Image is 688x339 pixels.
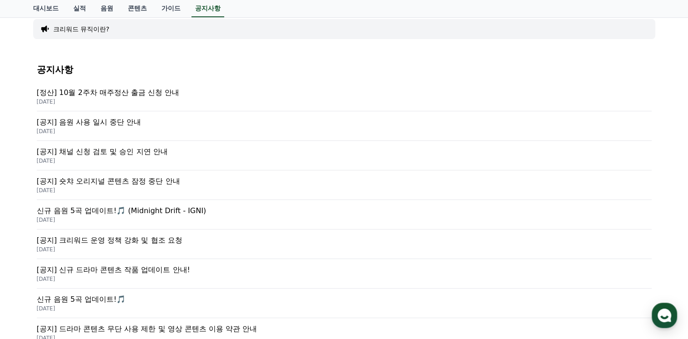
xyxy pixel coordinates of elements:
p: [공지] 신규 드라마 콘텐츠 작품 업데이트 안내! [37,264,652,275]
span: 홈 [29,277,34,284]
p: [DATE] [37,275,652,283]
a: 대화 [60,264,117,286]
p: 신규 음원 5곡 업데이트!🎵 [37,294,652,305]
a: [공지] 채널 신청 검토 및 승인 지연 안내 [DATE] [37,141,652,170]
p: [정산] 10월 2주차 매주정산 출금 신청 안내 [37,87,652,98]
p: [DATE] [37,98,652,105]
p: [공지] 숏챠 오리지널 콘텐츠 잠정 중단 안내 [37,176,652,187]
h4: 공지사항 [37,65,652,75]
p: [DATE] [37,157,652,165]
span: 설정 [141,277,151,284]
p: [공지] 채널 신청 검토 및 승인 지연 안내 [37,146,652,157]
a: [공지] 숏챠 오리지널 콘텐츠 잠정 중단 안내 [DATE] [37,170,652,200]
p: [DATE] [37,246,652,253]
a: 홈 [3,264,60,286]
p: [DATE] [37,187,652,194]
p: [DATE] [37,128,652,135]
p: [DATE] [37,216,652,224]
p: [공지] 드라마 콘텐츠 무단 사용 제한 및 영상 콘텐츠 이용 약관 안내 [37,324,652,334]
a: 신규 음원 5곡 업데이트!🎵 (Midnight Drift - IGNI) [DATE] [37,200,652,229]
p: [DATE] [37,305,652,312]
a: 신규 음원 5곡 업데이트!🎵 [DATE] [37,289,652,318]
span: 대화 [83,278,94,285]
p: [공지] 음원 사용 일시 중단 안내 [37,117,652,128]
a: [공지] 신규 드라마 콘텐츠 작품 업데이트 안내! [DATE] [37,259,652,289]
a: 설정 [117,264,175,286]
a: [정산] 10월 2주차 매주정산 출금 신청 안내 [DATE] [37,82,652,111]
button: 크리워드 뮤직이란? [53,25,110,34]
p: 신규 음원 5곡 업데이트!🎵 (Midnight Drift - IGNI) [37,205,652,216]
p: [공지] 크리워드 운영 정책 강화 및 협조 요청 [37,235,652,246]
a: [공지] 음원 사용 일시 중단 안내 [DATE] [37,111,652,141]
a: [공지] 크리워드 운영 정책 강화 및 협조 요청 [DATE] [37,229,652,259]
